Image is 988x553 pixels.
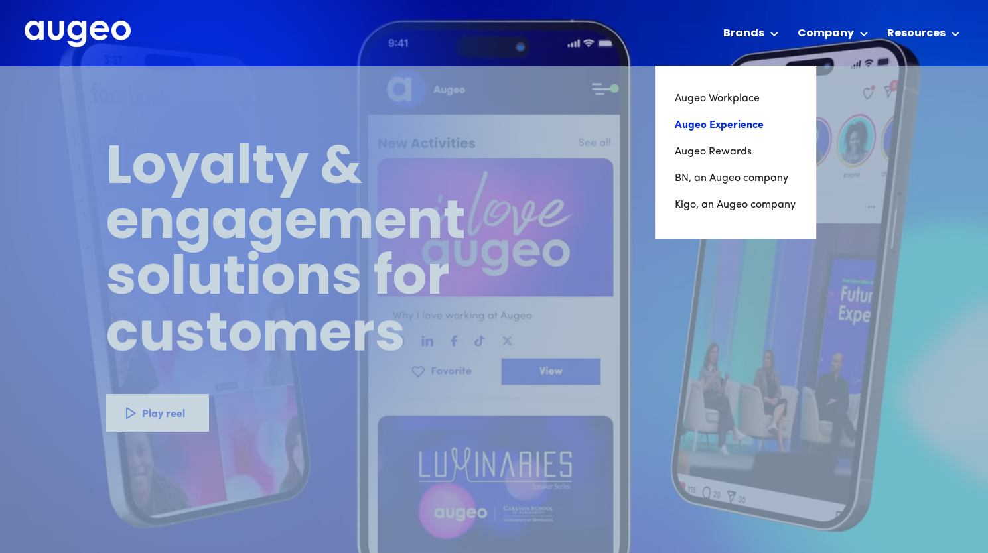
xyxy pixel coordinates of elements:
div: Resources [887,26,946,42]
nav: Brands [655,66,815,238]
a: Augeo Rewards [675,139,796,165]
a: Augeo Experience [675,112,796,139]
a: Kigo, an Augeo company [675,192,796,218]
div: Company [798,26,854,42]
div: Brands [723,26,764,42]
img: Augeo's full logo in white. [25,21,131,48]
a: BN, an Augeo company [675,165,796,192]
a: Augeo Workplace [675,86,796,112]
a: home [25,21,131,48]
